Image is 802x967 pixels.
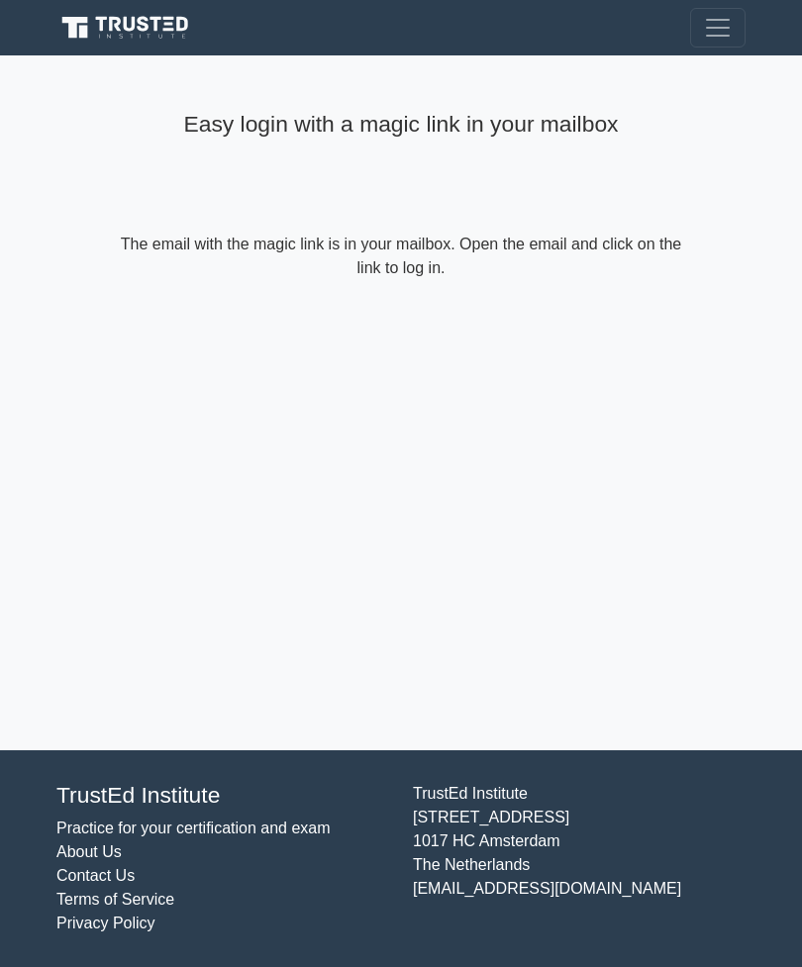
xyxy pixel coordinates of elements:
[56,915,155,931] a: Privacy Policy
[56,891,174,908] a: Terms of Service
[116,233,686,280] form: The email with the magic link is in your mailbox. Open the email and click on the link to log in.
[401,782,757,935] div: TrustEd Institute [STREET_ADDRESS] 1017 HC Amsterdam The Netherlands [EMAIL_ADDRESS][DOMAIN_NAME]
[56,820,331,836] a: Practice for your certification and exam
[690,8,746,48] button: Toggle navigation
[56,782,389,809] h4: TrustEd Institute
[116,111,686,138] h4: Easy login with a magic link in your mailbox
[56,867,135,884] a: Contact Us
[56,843,122,860] a: About Us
